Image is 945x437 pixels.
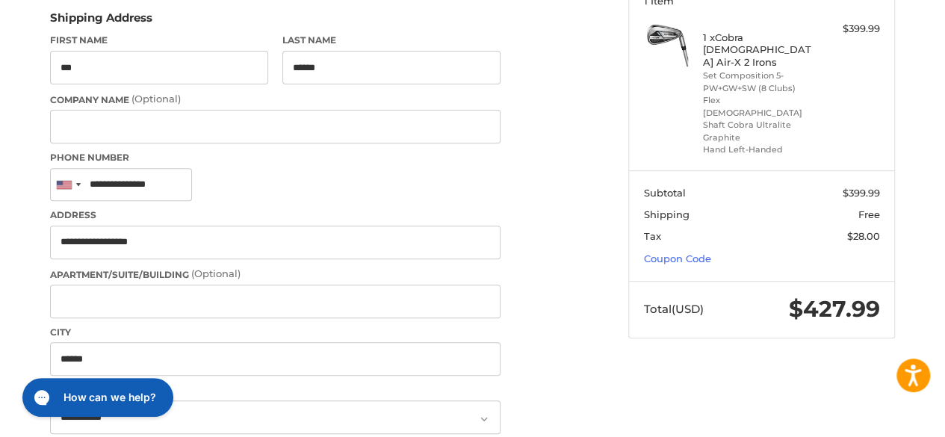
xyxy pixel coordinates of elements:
li: Shaft Cobra Ultralite Graphite [703,119,817,143]
span: $28.00 [847,230,880,242]
label: City [50,326,501,339]
label: Phone Number [50,151,501,164]
span: $427.99 [789,295,880,323]
li: Hand Left-Handed [703,143,817,156]
span: Total (USD) [644,302,704,316]
span: Tax [644,230,661,242]
span: Shipping [644,208,690,220]
small: (Optional) [131,93,181,105]
div: United States: +1 [51,169,85,201]
label: Apartment/Suite/Building [50,267,501,282]
label: Address [50,208,501,222]
iframe: Gorgias live chat messenger [15,373,178,422]
iframe: Google Customer Reviews [822,397,945,437]
label: Last Name [282,34,501,47]
legend: Shipping Address [50,10,152,34]
span: Free [858,208,880,220]
div: $399.99 [821,22,880,37]
label: Company Name [50,92,501,107]
li: Set Composition 5-PW+GW+SW (8 Clubs) [703,69,817,94]
span: Subtotal [644,187,686,199]
h4: 1 x Cobra [DEMOGRAPHIC_DATA] Air-X 2 Irons [703,31,817,68]
small: (Optional) [191,267,241,279]
a: Coupon Code [644,252,711,264]
li: Flex [DEMOGRAPHIC_DATA] [703,94,817,119]
span: $399.99 [843,187,880,199]
label: Country [50,383,501,397]
label: First Name [50,34,268,47]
